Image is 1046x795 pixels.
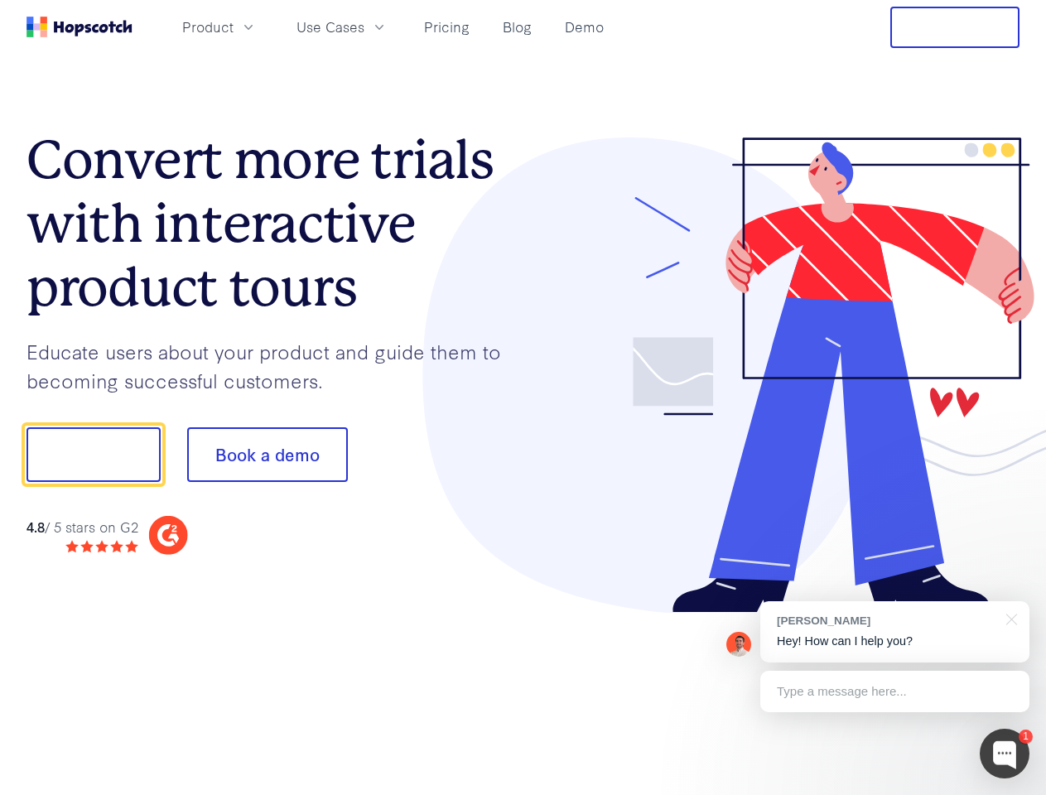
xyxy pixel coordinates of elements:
div: 1 [1019,730,1033,744]
a: Home [27,17,133,37]
button: Free Trial [890,7,1019,48]
a: Demo [558,13,610,41]
div: Type a message here... [760,671,1029,712]
button: Book a demo [187,427,348,482]
a: Pricing [417,13,476,41]
button: Product [172,13,267,41]
span: Use Cases [296,17,364,37]
button: Show me! [27,427,161,482]
span: Product [182,17,234,37]
h1: Convert more trials with interactive product tours [27,128,523,319]
div: [PERSON_NAME] [777,613,996,629]
div: / 5 stars on G2 [27,517,138,537]
img: Mark Spera [726,632,751,657]
p: Educate users about your product and guide them to becoming successful customers. [27,337,523,394]
a: Blog [496,13,538,41]
button: Use Cases [287,13,398,41]
p: Hey! How can I help you? [777,633,1013,650]
strong: 4.8 [27,517,45,536]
